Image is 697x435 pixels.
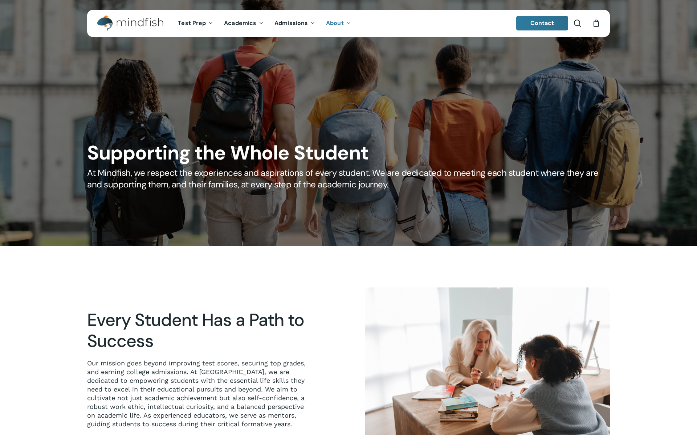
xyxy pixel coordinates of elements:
[530,19,554,27] span: Contact
[87,10,610,37] header: Main Menu
[87,141,610,165] h1: Supporting the Whole Student
[592,19,600,27] a: Cart
[172,20,219,26] a: Test Prep
[87,359,314,428] p: Our mission goes beyond improving test scores, securing top grades, and earning college admission...
[274,19,308,27] span: Admissions
[326,19,344,27] span: About
[87,310,314,352] h2: Every Student Has a Path to Success
[87,167,610,190] h5: At Mindfish, we respect the experiences and aspirations of every student. We are dedicated to mee...
[321,20,356,26] a: About
[269,20,321,26] a: Admissions
[172,10,356,37] nav: Main Menu
[224,19,256,27] span: Academics
[219,20,269,26] a: Academics
[178,19,206,27] span: Test Prep
[516,16,568,30] a: Contact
